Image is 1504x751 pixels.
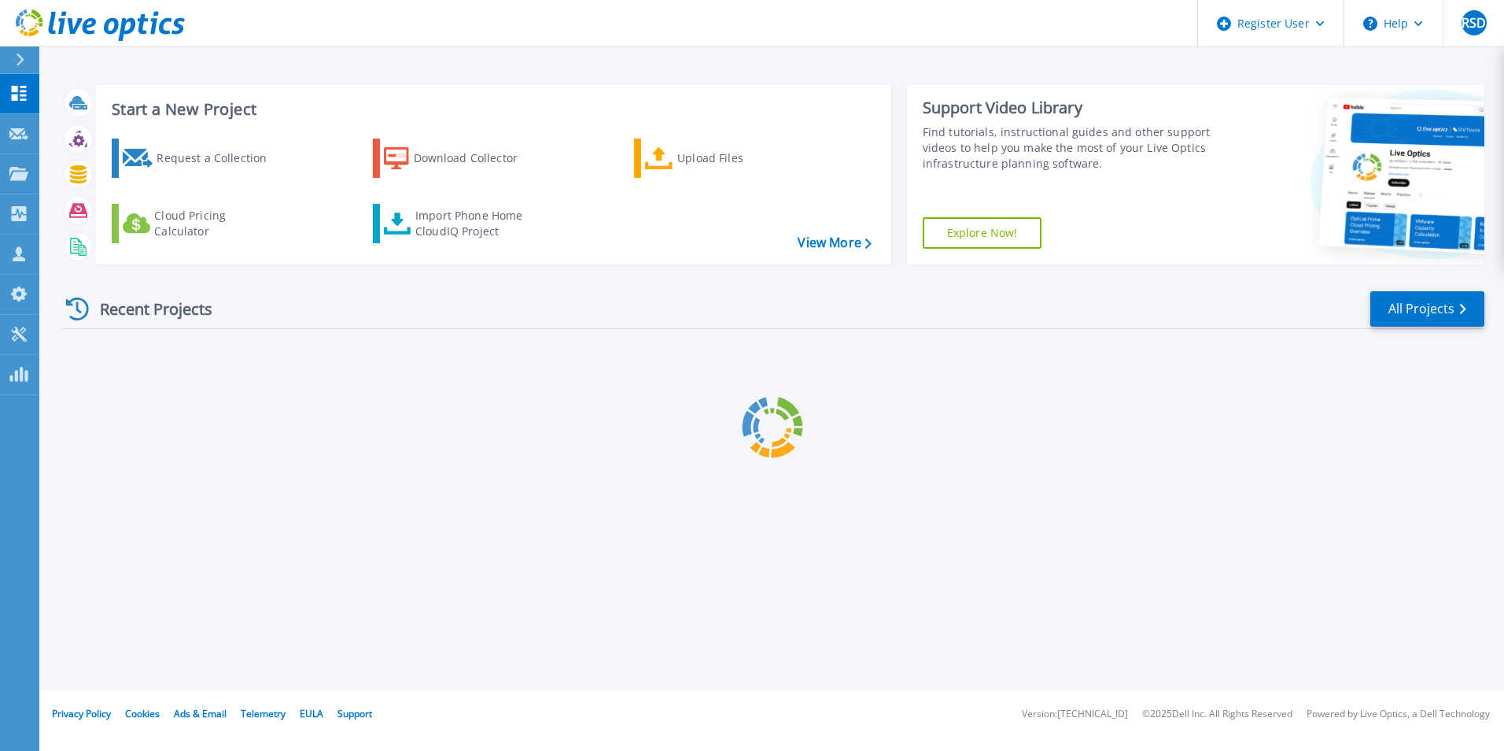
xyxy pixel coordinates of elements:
li: Powered by Live Optics, a Dell Technology [1307,709,1490,720]
div: Request a Collection [157,142,282,174]
div: Upload Files [677,142,803,174]
div: Cloud Pricing Calculator [154,208,280,239]
a: Upload Files [634,139,809,178]
a: Cloud Pricing Calculator [112,204,287,243]
li: Version: [TECHNICAL_ID] [1022,709,1128,720]
a: All Projects [1370,291,1484,327]
div: Recent Projects [61,290,234,328]
div: Import Phone Home CloudIQ Project [415,208,538,239]
a: Explore Now! [923,217,1042,249]
span: RSD [1462,17,1486,29]
a: View More [798,235,871,250]
div: Support Video Library [923,98,1217,118]
div: Download Collector [414,142,540,174]
a: Privacy Policy [52,707,111,720]
li: © 2025 Dell Inc. All Rights Reserved [1142,709,1292,720]
a: Cookies [125,707,160,720]
a: Telemetry [241,707,286,720]
a: Support [337,707,372,720]
a: EULA [300,707,323,720]
h3: Start a New Project [112,101,871,118]
a: Ads & Email [174,707,227,720]
a: Download Collector [373,139,548,178]
div: Find tutorials, instructional guides and other support videos to help you make the most of your L... [923,124,1217,172]
a: Request a Collection [112,139,287,178]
